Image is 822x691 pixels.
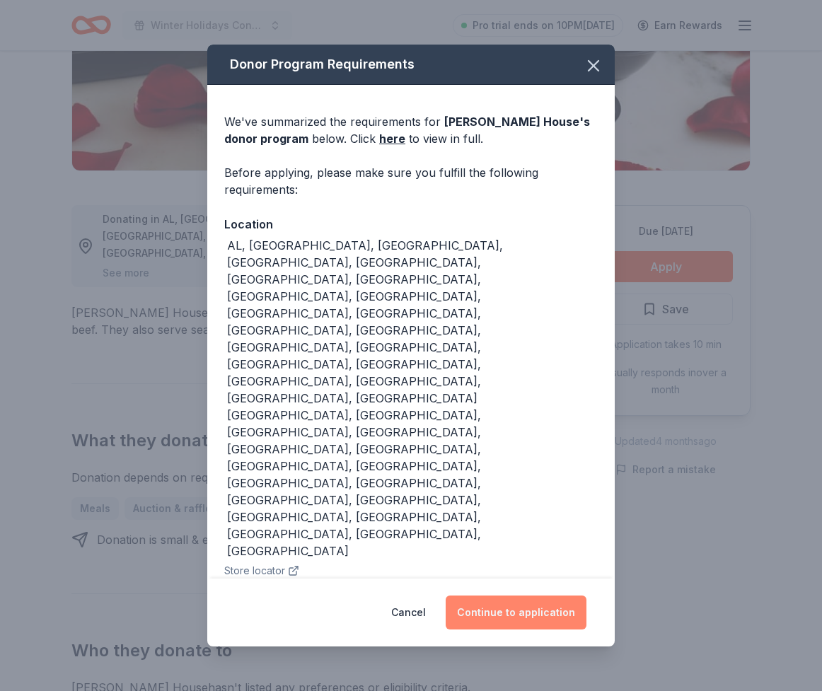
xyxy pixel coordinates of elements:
[224,113,598,147] div: We've summarized the requirements for below. Click to view in full.
[379,130,405,147] a: here
[224,164,598,198] div: Before applying, please make sure you fulfill the following requirements:
[391,596,426,629] button: Cancel
[224,215,598,233] div: Location
[446,596,586,629] button: Continue to application
[224,562,299,579] button: Store locator
[227,237,598,559] div: AL, [GEOGRAPHIC_DATA], [GEOGRAPHIC_DATA], [GEOGRAPHIC_DATA], [GEOGRAPHIC_DATA], [GEOGRAPHIC_DATA]...
[207,45,615,85] div: Donor Program Requirements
